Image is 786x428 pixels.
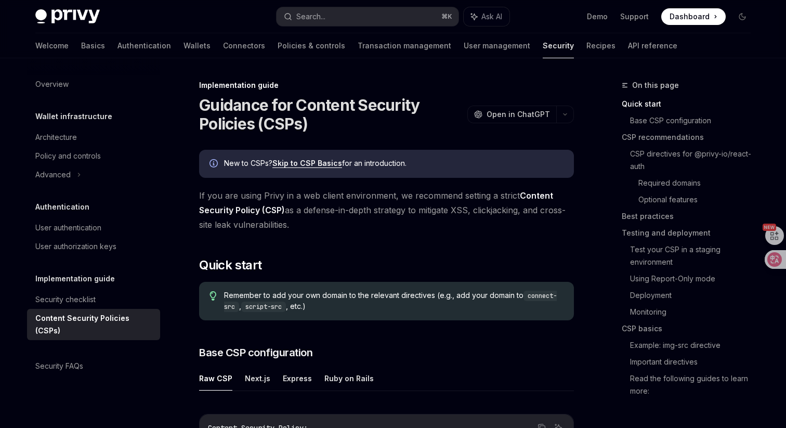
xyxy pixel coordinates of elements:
[467,106,556,123] button: Open in ChatGPT
[27,128,160,147] a: Architecture
[358,33,451,58] a: Transaction management
[27,75,160,94] a: Overview
[199,80,574,90] div: Implementation guide
[630,370,759,399] a: Read the following guides to learn more:
[481,11,502,22] span: Ask AI
[622,129,759,146] a: CSP recommendations
[245,366,270,391] button: Next.js
[35,150,101,162] div: Policy and controls
[630,337,759,354] a: Example: img-src directive
[278,33,345,58] a: Policies & controls
[27,309,160,340] a: Content Security Policies (CSPs)
[622,320,759,337] a: CSP basics
[81,33,105,58] a: Basics
[543,33,574,58] a: Security
[209,291,217,301] svg: Tip
[670,11,710,22] span: Dashboard
[638,191,759,208] a: Optional features
[734,8,751,25] button: Toggle dark mode
[622,208,759,225] a: Best practices
[283,366,312,391] button: Express
[35,312,154,337] div: Content Security Policies (CSPs)
[630,241,759,270] a: Test your CSP in a staging environment
[27,147,160,165] a: Policy and controls
[199,96,463,133] h1: Guidance for Content Security Policies (CSPs)
[630,146,759,175] a: CSP directives for @privy-io/react-auth
[35,9,100,24] img: dark logo
[35,110,112,123] h5: Wallet infrastructure
[272,159,342,168] a: Skip to CSP Basics
[296,10,325,23] div: Search...
[224,158,564,170] div: New to CSPs? for an introduction.
[117,33,171,58] a: Authentication
[223,33,265,58] a: Connectors
[35,240,116,253] div: User authorization keys
[324,366,374,391] button: Ruby on Rails
[587,11,608,22] a: Demo
[27,357,160,375] a: Security FAQs
[224,290,564,312] span: Remember to add your own domain to the relevant directives (e.g., add your domain to , , etc.)
[464,7,509,26] button: Ask AI
[35,360,83,372] div: Security FAQs
[27,290,160,309] a: Security checklist
[35,33,69,58] a: Welcome
[630,112,759,129] a: Base CSP configuration
[35,201,89,213] h5: Authentication
[630,354,759,370] a: Important directives
[632,79,679,92] span: On this page
[199,345,312,360] span: Base CSP configuration
[630,270,759,287] a: Using Report-Only mode
[199,366,232,391] button: Raw CSP
[184,33,211,58] a: Wallets
[27,218,160,237] a: User authentication
[27,237,160,256] a: User authorization keys
[35,293,96,306] div: Security checklist
[487,109,550,120] span: Open in ChatGPT
[622,225,759,241] a: Testing and deployment
[620,11,649,22] a: Support
[35,168,71,181] div: Advanced
[586,33,615,58] a: Recipes
[630,304,759,320] a: Monitoring
[441,12,452,21] span: ⌘ K
[35,222,101,234] div: User authentication
[35,131,77,144] div: Architecture
[630,287,759,304] a: Deployment
[622,96,759,112] a: Quick start
[224,291,557,312] code: connect-src
[199,257,261,274] span: Quick start
[661,8,726,25] a: Dashboard
[199,188,574,232] span: If you are using Privy in a web client environment, we recommend setting a strict as a defense-in...
[35,78,69,90] div: Overview
[628,33,677,58] a: API reference
[209,159,220,170] svg: Info
[638,175,759,191] a: Required domains
[277,7,459,26] button: Search...⌘K
[35,273,115,285] h5: Implementation guide
[241,302,286,312] code: script-src
[464,33,530,58] a: User management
